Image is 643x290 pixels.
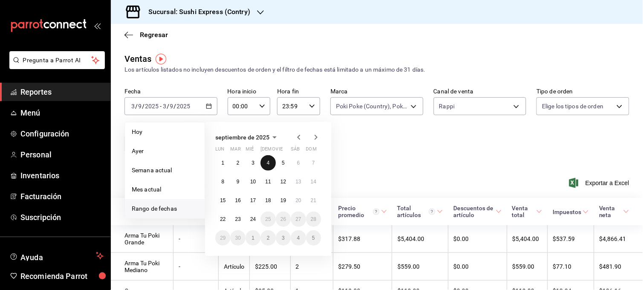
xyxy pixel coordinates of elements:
[125,52,152,65] div: Ventas
[145,103,159,110] input: ----
[219,253,250,281] td: Artículo
[20,212,104,223] span: Suscripción
[215,193,230,208] button: 15 de septiembre de 2025
[599,205,629,218] span: Venta neta
[235,235,240,241] abbr: 30 de septiembre de 2025
[246,193,261,208] button: 17 de septiembre de 2025
[111,253,174,281] td: Arma Tu Poki Mediano
[392,225,448,253] td: $5,404.00
[295,216,301,222] abbr: 27 de septiembre de 2025
[276,174,291,189] button: 12 de septiembre de 2025
[220,197,226,203] abbr: 15 de septiembre de 2025
[542,102,603,110] span: Elige los tipos de orden
[434,89,527,95] label: Canal de venta
[6,62,105,71] a: Pregunta a Parrot AI
[230,174,245,189] button: 9 de septiembre de 2025
[392,253,448,281] td: $559.00
[132,166,198,175] span: Semana actual
[250,179,256,185] abbr: 10 de septiembre de 2025
[252,160,255,166] abbr: 3 de septiembre de 2025
[230,155,245,171] button: 2 de septiembre de 2025
[311,179,316,185] abbr: 14 de septiembre de 2025
[250,197,256,203] abbr: 17 de septiembre de 2025
[306,230,321,246] button: 5 de octubre de 2025
[250,253,291,281] td: $225.00
[333,253,392,281] td: $279.50
[282,160,285,166] abbr: 5 de septiembre de 2025
[23,56,92,65] span: Pregunta a Parrot AI
[306,146,317,155] abbr: domingo
[250,216,256,222] abbr: 24 de septiembre de 2025
[291,193,306,208] button: 20 de septiembre de 2025
[397,205,443,218] span: Total artículos
[20,170,104,181] span: Inventarios
[429,209,435,215] svg: El total artículos considera cambios de precios en los artículos así como costos adicionales por ...
[125,89,217,95] label: Fecha
[215,146,224,155] abbr: lunes
[276,212,291,227] button: 26 de septiembre de 2025
[167,103,169,110] span: /
[252,235,255,241] abbr: 1 de octubre de 2025
[261,193,275,208] button: 18 de septiembre de 2025
[281,216,286,222] abbr: 26 de septiembre de 2025
[221,160,224,166] abbr: 1 de septiembre de 2025
[306,155,321,171] button: 7 de septiembre de 2025
[261,230,275,246] button: 2 de octubre de 2025
[246,212,261,227] button: 24 de septiembre de 2025
[276,146,283,155] abbr: viernes
[230,230,245,246] button: 30 de septiembre de 2025
[265,216,271,222] abbr: 25 de septiembre de 2025
[312,160,315,166] abbr: 7 de septiembre de 2025
[20,191,104,202] span: Facturación
[276,155,291,171] button: 5 de septiembre de 2025
[312,235,315,241] abbr: 5 de octubre de 2025
[125,65,629,74] div: Los artículos listados no incluyen descuentos de orden y el filtro de fechas está limitado a un m...
[111,225,174,253] td: Arma Tu Poki Grande
[235,197,240,203] abbr: 16 de septiembre de 2025
[221,179,224,185] abbr: 8 de septiembre de 2025
[338,205,379,218] div: Precio promedio
[281,179,286,185] abbr: 12 de septiembre de 2025
[267,235,270,241] abbr: 2 de octubre de 2025
[125,31,168,39] button: Regresar
[295,179,301,185] abbr: 13 de septiembre de 2025
[20,128,104,139] span: Configuración
[306,212,321,227] button: 28 de septiembre de 2025
[246,146,254,155] abbr: miércoles
[94,22,101,29] button: open_drawer_menu
[536,89,629,95] label: Tipo de orden
[215,212,230,227] button: 22 de septiembre de 2025
[571,178,629,188] button: Exportar a Excel
[261,155,275,171] button: 4 de septiembre de 2025
[276,193,291,208] button: 19 de septiembre de 2025
[230,146,240,155] abbr: martes
[306,174,321,189] button: 14 de septiembre de 2025
[373,209,379,215] svg: Precio promedio = Total artículos / cantidad
[338,205,387,218] span: Precio promedio
[507,253,547,281] td: $559.00
[291,212,306,227] button: 27 de septiembre de 2025
[215,155,230,171] button: 1 de septiembre de 2025
[160,103,162,110] span: -
[265,179,271,185] abbr: 11 de septiembre de 2025
[132,128,198,136] span: Hoy
[453,205,494,218] div: Descuentos de artículo
[132,204,198,213] span: Rango de fechas
[512,205,542,218] span: Venta total
[297,160,300,166] abbr: 6 de septiembre de 2025
[230,193,245,208] button: 16 de septiembre de 2025
[170,103,174,110] input: --
[336,102,408,110] span: Poki Poke (Country), Poki Poke (Country Turbo)
[220,216,226,222] abbr: 22 de septiembre de 2025
[142,103,145,110] span: /
[291,230,306,246] button: 4 de octubre de 2025
[174,225,219,253] td: -
[448,253,507,281] td: $0.00
[261,146,311,155] abbr: jueves
[215,230,230,246] button: 29 de septiembre de 2025
[246,230,261,246] button: 1 de octubre de 2025
[397,205,435,218] div: Total artículos
[553,209,581,215] div: Impuestos
[20,270,104,282] span: Recomienda Parrot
